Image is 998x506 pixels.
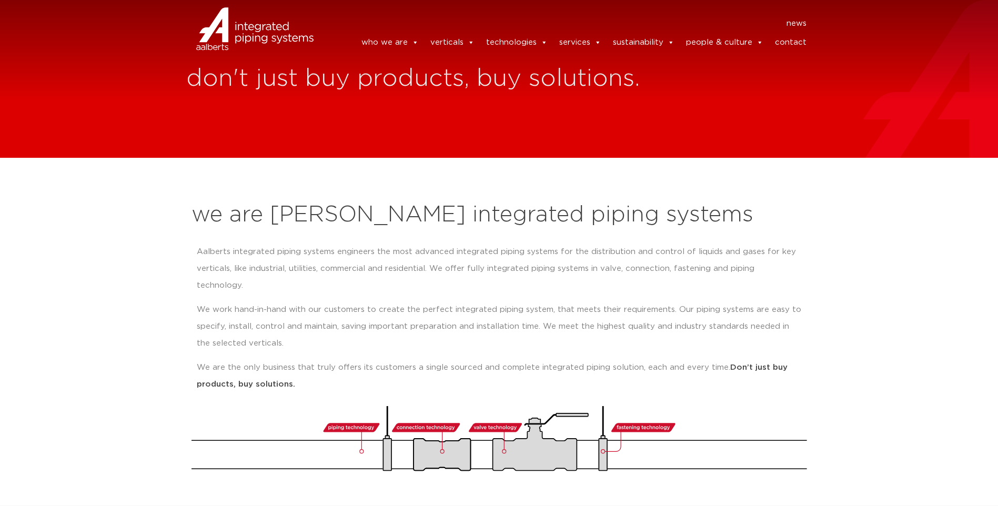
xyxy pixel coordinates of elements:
h2: we are [PERSON_NAME] integrated piping systems [191,203,807,228]
a: sustainability [613,32,674,53]
a: who we are [361,32,419,53]
a: people & culture [686,32,763,53]
a: verticals [430,32,475,53]
a: services [559,32,601,53]
a: contact [775,32,807,53]
a: technologies [486,32,548,53]
p: We are the only business that truly offers its customers a single sourced and complete integrated... [197,359,802,393]
a: news [787,15,807,32]
p: Aalberts integrated piping systems engineers the most advanced integrated piping systems for the ... [197,244,802,294]
nav: Menu [329,15,807,32]
p: We work hand-in-hand with our customers to create the perfect integrated piping system, that meet... [197,301,802,352]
